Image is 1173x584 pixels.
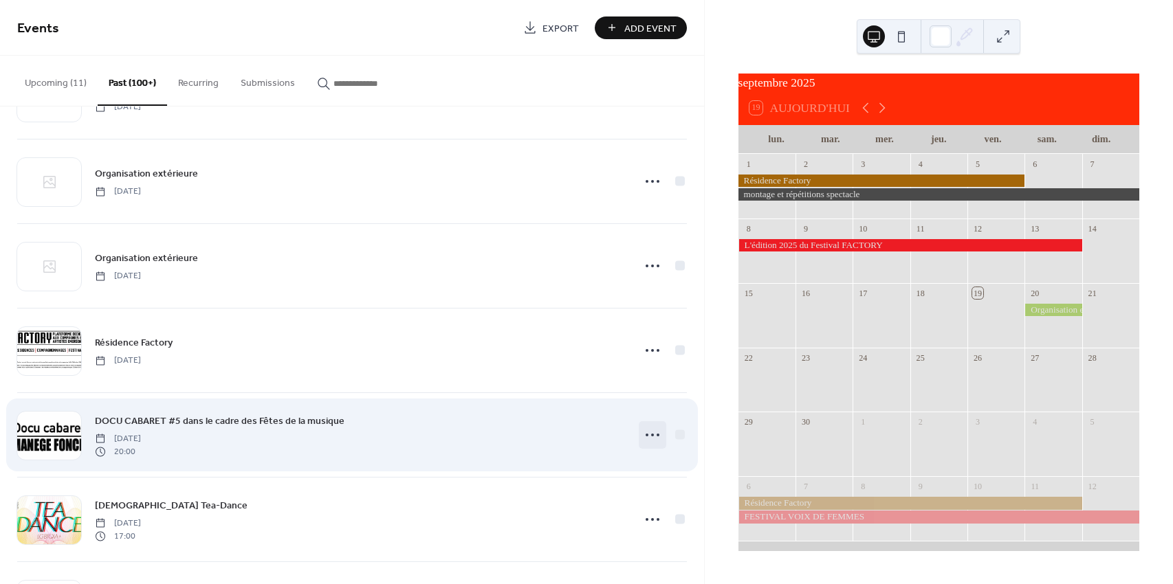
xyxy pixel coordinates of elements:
div: 12 [972,223,984,234]
span: 20:00 [95,445,141,458]
div: 22 [743,352,754,363]
div: 6 [1029,158,1041,170]
div: 15 [743,287,754,299]
div: 2 [800,158,812,170]
span: [DATE] [95,433,141,445]
div: 11 [1029,481,1041,493]
div: 4 [1029,416,1041,428]
span: [DATE] [95,355,141,367]
span: [DATE] [95,101,141,113]
span: [DATE] [95,517,141,530]
div: 9 [800,223,812,234]
div: jeu. [912,125,966,153]
div: 8 [743,223,754,234]
div: 25 [914,352,926,363]
div: 30 [800,416,812,428]
div: 24 [857,352,869,363]
div: 2 [914,416,926,428]
div: 10 [972,481,984,493]
div: 13 [1029,223,1041,234]
a: Organisation extérieure [95,166,198,181]
button: Upcoming (11) [14,56,98,104]
div: 18 [914,287,926,299]
div: dim. [1074,125,1128,153]
div: FESTIVAL VOIX DE FEMMES [738,510,1139,523]
div: 3 [857,158,869,170]
span: Résidence Factory [95,336,173,350]
span: Export [542,21,579,36]
div: 28 [1086,352,1098,363]
div: 20 [1029,287,1041,299]
span: Organisation extérieure [95,167,198,181]
span: Events [17,15,59,42]
div: 11 [914,223,926,234]
span: 17:00 [95,530,141,542]
div: mar. [803,125,857,153]
div: 27 [1029,352,1041,363]
div: 7 [1086,158,1098,170]
div: 5 [972,158,984,170]
div: montage et répétitions spectacle [738,188,1139,201]
div: Résidence Factory [738,497,1082,509]
div: septembre 2025 [738,74,1139,91]
button: Recurring [167,56,230,104]
div: 17 [857,287,869,299]
div: 3 [972,416,984,428]
div: 26 [972,352,984,363]
div: 5 [1086,416,1098,428]
span: [DEMOGRAPHIC_DATA] Tea-Dance [95,499,248,513]
div: L'édition 2025 du Festival FACTORY [738,239,1082,251]
div: lun. [749,125,804,153]
div: 23 [800,352,812,363]
div: 10 [857,223,869,234]
div: 21 [1086,287,1098,299]
div: 14 [1086,223,1098,234]
div: 29 [743,416,754,428]
a: Résidence Factory [95,335,173,350]
a: [DEMOGRAPHIC_DATA] Tea-Dance [95,497,248,513]
div: 12 [1086,481,1098,493]
div: ven. [966,125,1020,153]
a: DOCU CABARET #5 dans le cadre des Fêtes de la musique [95,413,344,429]
div: sam. [1020,125,1074,153]
div: 6 [743,481,754,493]
div: 9 [914,481,926,493]
span: DOCU CABARET #5 dans le cadre des Fêtes de la musique [95,414,344,429]
div: 16 [800,287,812,299]
div: Résidence Factory [738,175,1025,187]
div: 19 [972,287,984,299]
div: 4 [914,158,926,170]
div: 7 [800,481,812,493]
span: [DATE] [95,186,141,198]
div: 1 [743,158,754,170]
button: Add Event [595,16,687,39]
div: 8 [857,481,869,493]
span: Organisation extérieure [95,251,198,266]
span: Add Event [624,21,677,36]
div: mer. [857,125,912,153]
span: [DATE] [95,270,141,282]
a: Export [513,16,589,39]
button: Submissions [230,56,306,104]
a: Organisation extérieure [95,250,198,266]
div: Organisation extérieure [1024,304,1082,316]
div: 1 [857,416,869,428]
button: Past (100+) [98,56,167,106]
